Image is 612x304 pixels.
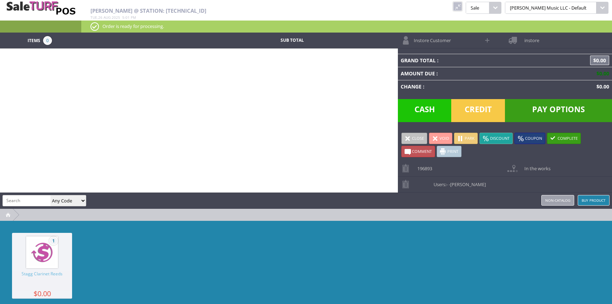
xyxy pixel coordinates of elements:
[505,99,612,122] span: Pay Options
[594,70,609,77] span: $0.00
[131,15,136,20] span: pm
[446,181,448,188] span: -
[451,99,505,122] span: Credit
[547,133,581,144] a: Complete
[90,8,396,14] h2: [PERSON_NAME] @ Station: [TECHNICAL_ID]
[43,36,52,45] span: 0
[28,36,40,44] span: Items
[505,2,596,14] span: [PERSON_NAME] Music LLC - Default
[521,33,539,44] span: instore
[514,133,545,144] a: Coupon
[466,2,489,14] span: Sale
[590,56,609,65] span: $0.00
[578,195,610,206] a: Buy Product
[430,177,486,188] span: Users:
[125,15,130,20] span: 01
[479,133,513,144] a: Discount
[412,149,432,154] span: Comment
[90,15,136,20] span: , :
[90,15,97,20] span: Tue
[541,195,574,206] a: Non-catalog
[398,80,531,93] td: Change :
[594,83,609,90] span: $0.00
[414,161,432,172] span: 196893
[90,22,603,30] p: Order is ready for processing.
[454,133,478,144] a: Park
[398,99,452,122] span: Cash
[112,15,120,20] span: 2025
[104,15,111,20] span: Aug
[12,291,72,296] span: $0.00
[401,133,427,144] a: Close
[239,36,346,45] td: Sub Total
[12,271,72,291] span: Stagg Clarinet Reeds
[410,33,451,44] span: Instore Customer
[49,236,58,245] span: 1
[398,54,531,67] td: Grand Total :
[449,181,486,188] span: -[PERSON_NAME]
[398,67,531,80] td: Amount Due :
[98,15,102,20] span: 26
[437,146,461,157] a: Print
[521,161,551,172] span: In the works
[429,133,452,144] a: Void
[3,195,51,206] input: Search
[122,15,124,20] span: 5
